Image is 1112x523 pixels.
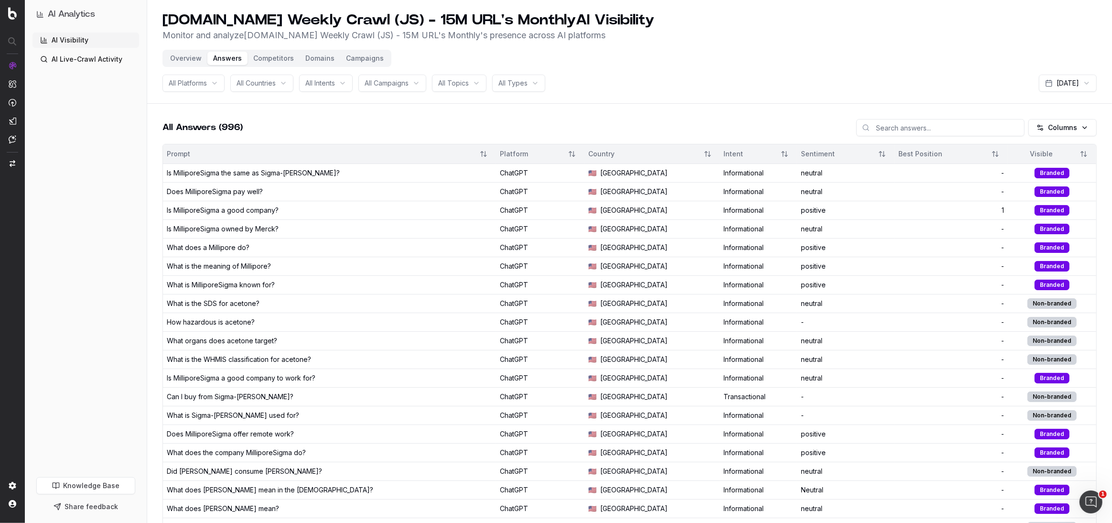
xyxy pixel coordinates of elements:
span: [GEOGRAPHIC_DATA] [600,355,668,364]
div: What is MilliporeSigma known for? [167,280,275,290]
button: Answers [207,52,248,65]
img: Switch project [10,160,15,167]
div: - [898,187,1004,196]
h1: AI Analytics [48,8,95,21]
div: Branded [1035,280,1069,290]
div: ChatGPT [500,261,581,271]
div: What does [PERSON_NAME] mean? [167,504,279,513]
button: Sort [776,145,793,163]
button: Sort [475,145,492,163]
span: [GEOGRAPHIC_DATA] [600,336,668,346]
button: Sort [1075,145,1092,163]
span: All Intents [305,78,335,88]
div: Informational [724,373,794,383]
span: [GEOGRAPHIC_DATA] [600,485,668,495]
div: ChatGPT [500,224,581,234]
div: ChatGPT [500,299,581,308]
button: Domains [300,52,340,65]
div: Is MilliporeSigma a good company to work for? [167,373,315,383]
button: Sort [987,145,1004,163]
div: Informational [724,317,794,327]
div: Informational [724,429,794,439]
div: What is the SDS for acetone? [167,299,259,308]
div: neutral [801,224,891,234]
div: Branded [1035,485,1069,495]
span: 🇺🇸 [588,243,596,252]
div: Prompt [167,149,471,159]
button: AI Analytics [36,8,135,21]
div: - [801,411,891,420]
p: Monitor and analyze [DOMAIN_NAME] Weekly Crawl (JS) - 15M URL's Monthly 's presence across AI pla... [162,29,654,42]
span: All Countries [237,78,276,88]
div: ChatGPT [500,485,581,495]
div: - [801,317,891,327]
div: positive [801,206,891,215]
div: ChatGPT [500,243,581,252]
div: - [898,336,1004,346]
a: AI Visibility [32,33,139,48]
span: [GEOGRAPHIC_DATA] [600,411,668,420]
span: 🇺🇸 [588,392,596,402]
div: Informational [724,336,794,346]
div: ChatGPT [500,467,581,476]
div: Neutral [801,485,891,495]
div: Informational [724,168,794,178]
div: Country [588,149,695,159]
button: Campaigns [340,52,389,65]
div: neutral [801,299,891,308]
div: Informational [724,485,794,495]
div: Informational [724,299,794,308]
span: [GEOGRAPHIC_DATA] [600,392,668,402]
span: 🇺🇸 [588,467,596,476]
div: - [898,504,1004,513]
div: Transactional [724,392,794,402]
span: [GEOGRAPHIC_DATA] [600,224,668,234]
h2: All Answers (996) [162,121,243,134]
span: [GEOGRAPHIC_DATA] [600,429,668,439]
div: neutral [801,187,891,196]
div: positive [801,243,891,252]
h1: [DOMAIN_NAME] Weekly Crawl (JS) - 15M URL's Monthly AI Visibility [162,11,654,29]
span: 🇺🇸 [588,448,596,458]
div: Visible [1012,149,1071,159]
div: What is the meaning of Millipore? [167,261,271,271]
div: ChatGPT [500,336,581,346]
div: Informational [724,206,794,215]
img: Activation [9,98,16,107]
div: ChatGPT [500,504,581,513]
div: Best Position [898,149,983,159]
div: - [898,168,1004,178]
div: ChatGPT [500,411,581,420]
div: Intent [724,149,773,159]
div: Sentiment [801,149,870,159]
div: - [898,448,1004,458]
div: - [898,411,1004,420]
span: [GEOGRAPHIC_DATA] [600,317,668,327]
div: - [898,485,1004,495]
div: Informational [724,187,794,196]
span: 🇺🇸 [588,187,596,196]
div: neutral [801,336,891,346]
div: - [898,392,1004,402]
div: What does [PERSON_NAME] mean in the [DEMOGRAPHIC_DATA]? [167,485,373,495]
div: - [898,243,1004,252]
div: Is MilliporeSigma a good company? [167,206,279,215]
img: Analytics [9,62,16,69]
div: Non-branded [1027,354,1077,365]
span: [GEOGRAPHIC_DATA] [600,299,668,308]
div: Informational [724,243,794,252]
button: Sort [699,145,716,163]
div: - [898,317,1004,327]
div: Informational [724,448,794,458]
div: Informational [724,224,794,234]
div: Informational [724,280,794,290]
div: Branded [1035,168,1069,178]
div: ChatGPT [500,317,581,327]
span: All Topics [438,78,469,88]
div: Informational [724,411,794,420]
button: Sort [874,145,891,163]
div: - [898,224,1004,234]
div: Informational [724,355,794,364]
span: 🇺🇸 [588,317,596,327]
div: Branded [1035,205,1069,216]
